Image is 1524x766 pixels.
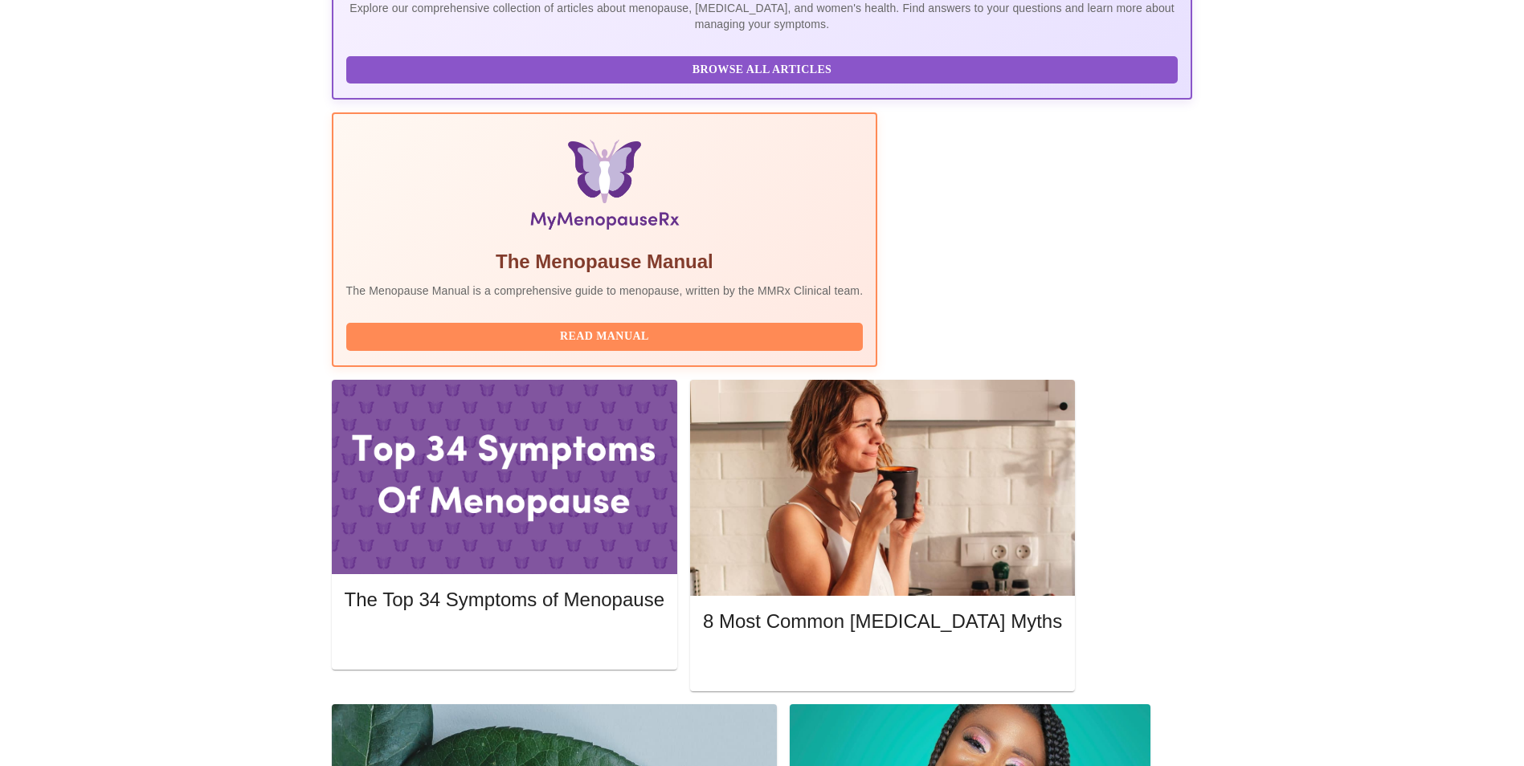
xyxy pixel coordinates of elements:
[703,655,1066,669] a: Read More
[703,609,1062,634] h5: 8 Most Common [MEDICAL_DATA] Myths
[345,627,664,655] button: Read More
[362,327,848,347] span: Read Manual
[361,631,648,651] span: Read More
[362,60,1162,80] span: Browse All Articles
[346,283,864,299] p: The Menopause Manual is a comprehensive guide to menopause, written by the MMRx Clinical team.
[703,650,1062,678] button: Read More
[346,328,868,342] a: Read Manual
[345,633,668,646] a: Read More
[346,249,864,275] h5: The Menopause Manual
[346,323,864,351] button: Read Manual
[719,654,1046,674] span: Read More
[345,587,664,613] h5: The Top 34 Symptoms of Menopause
[346,62,1183,75] a: Browse All Articles
[428,140,781,236] img: Menopause Manual
[346,56,1179,84] button: Browse All Articles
